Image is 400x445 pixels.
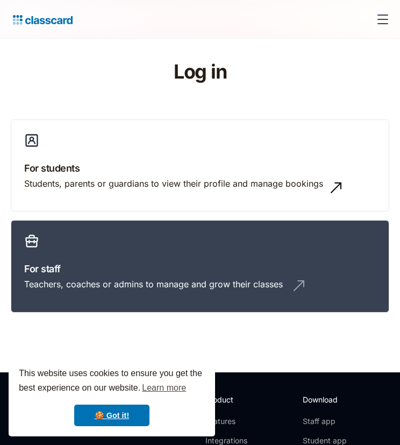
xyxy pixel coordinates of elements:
[24,278,283,290] div: Teachers, coaches or admins to manage and grow their classes
[24,161,376,175] h3: For students
[303,416,347,427] a: Staff app
[370,6,391,32] div: menu
[140,380,188,396] a: learn more about cookies
[205,394,263,405] h2: Product
[205,416,263,427] a: Features
[9,12,73,27] a: home
[303,394,347,405] h2: Download
[19,367,205,396] span: This website uses cookies to ensure you get the best experience on our website.
[24,178,323,189] div: Students, parents or guardians to view their profile and manage bookings
[24,262,376,276] h3: For staff
[11,119,389,211] a: For studentsStudents, parents or guardians to view their profile and manage bookings
[11,220,389,312] a: For staffTeachers, coaches or admins to manage and grow their classes
[9,357,215,436] div: cookieconsent
[11,60,389,83] h1: Log in
[74,405,149,426] a: dismiss cookie message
